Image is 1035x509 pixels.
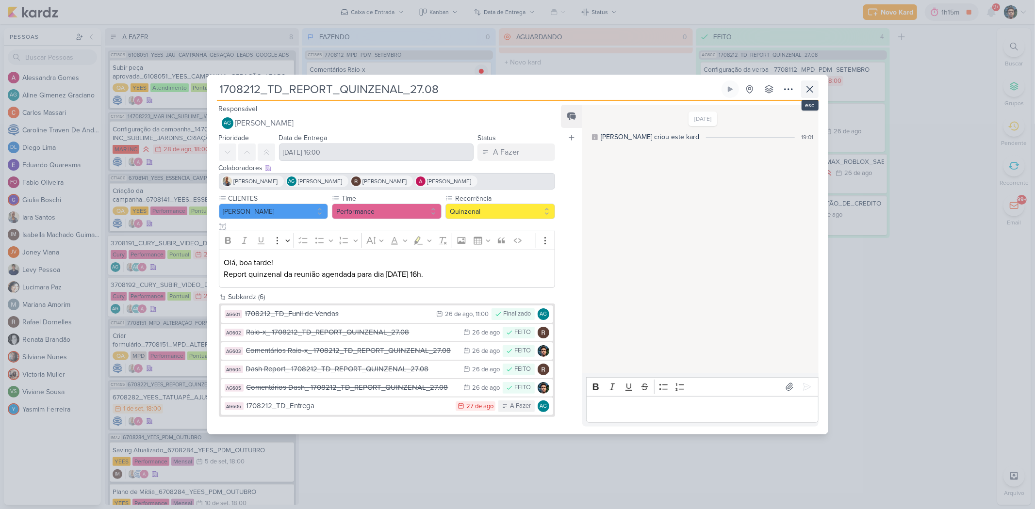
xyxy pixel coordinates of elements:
[225,402,244,410] div: AG606
[540,404,547,409] p: AG
[288,179,295,184] p: AG
[229,292,556,302] div: Subkardz (6)
[514,346,531,356] div: FEITO
[228,193,329,204] label: CLIENTES
[219,250,556,288] div: Editor editing area: main
[221,379,554,397] button: AG605 Comentários Dash_ 1708212_TD_REPORT_QUINZENAL_27.08 26 de ago FEITO
[514,328,531,337] div: FEITO
[514,383,531,393] div: FEITO
[246,345,459,356] div: Comentários Raio-x_ 1708212_TD_REPORT_QUINZENAL_27.08
[472,348,500,354] div: 26 de ago
[221,398,554,415] button: AG606 1708212_TD_Entrega 27 de ago A Fazer AG
[503,309,531,319] div: Finalizado
[219,114,556,132] button: AG [PERSON_NAME]
[246,382,459,393] div: Comentários Dash_ 1708212_TD_REPORT_QUINZENAL_27.08
[601,132,699,142] div: [PERSON_NAME] criou este kard
[221,305,554,323] button: AG601 1708212_TD_Funil de Vendas 26 de ago , 11:00 Finalizado AG
[279,143,474,161] input: Select a date
[472,385,500,391] div: 26 de ago
[225,347,243,355] div: AG603
[538,400,549,412] div: Aline Gimenez Graciano
[427,177,472,186] span: [PERSON_NAME]
[493,146,519,158] div: A Fazer
[246,364,459,375] div: Dash Report_ 1708212_TD_REPORT_QUINZENAL_27.08
[279,134,328,142] label: Data de Entrega
[538,382,549,394] img: Nelito Junior
[466,403,493,410] div: 27 de ago
[221,324,554,341] button: AG602 Raio-x_ 1708212_TD_REPORT_QUINZENAL_27.08 26 de ago FEITO
[538,345,549,357] img: Nelito Junior
[298,177,343,186] span: [PERSON_NAME]
[472,330,500,336] div: 26 de ago
[477,143,555,161] button: A Fazer
[222,176,232,186] img: Iara Santos
[802,100,819,111] div: esc
[538,327,549,338] img: Rafael Dornelles
[219,204,329,219] button: [PERSON_NAME]
[225,366,243,373] div: AG604
[219,105,258,113] label: Responsável
[586,377,818,396] div: Editor toolbar
[473,311,489,318] div: , 11:00
[222,117,233,129] div: Aline Gimenez Graciano
[351,176,361,186] img: Rafael Dornelles
[287,176,296,186] div: Aline Gimenez Graciano
[219,231,556,250] div: Editor toolbar
[225,329,244,336] div: AG602
[234,177,278,186] span: [PERSON_NAME]
[477,134,496,142] label: Status
[540,312,547,317] p: AG
[235,117,294,129] span: [PERSON_NAME]
[445,311,473,318] div: 26 de ago
[538,308,549,320] div: Aline Gimenez Graciano
[538,364,549,375] img: Rafael Dornelles
[219,163,556,173] div: Colaboradores
[514,365,531,374] div: FEITO
[225,384,244,392] div: AG605
[510,401,531,411] div: A Fazer
[332,204,442,219] button: Performance
[454,193,555,204] label: Recorrência
[363,177,407,186] span: [PERSON_NAME]
[221,361,554,378] button: AG604 Dash Report_ 1708212_TD_REPORT_QUINZENAL_27.08 26 de ago FEITO
[726,85,734,93] div: Ligar relógio
[246,400,451,412] div: 1708212_TD_Entrega
[245,308,432,319] div: 1708212_TD_Funil de Vendas
[221,342,554,360] button: AG603 Comentários Raio-x_ 1708212_TD_REPORT_QUINZENAL_27.08 26 de ago FEITO
[472,366,500,373] div: 26 de ago
[246,327,459,338] div: Raio-x_ 1708212_TD_REPORT_QUINZENAL_27.08
[586,396,818,423] div: Editor editing area: main
[341,193,442,204] label: Time
[416,176,426,186] img: Alessandra Gomes
[445,204,555,219] button: Quinzenal
[217,80,720,98] input: Kard Sem Título
[802,133,814,142] div: 19:01
[224,257,550,280] p: Olá, boa tarde! Report quinzenal da reunião agendada para dia [DATE] 16h.
[224,121,231,126] p: AG
[225,310,242,318] div: AG601
[219,134,249,142] label: Prioridade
